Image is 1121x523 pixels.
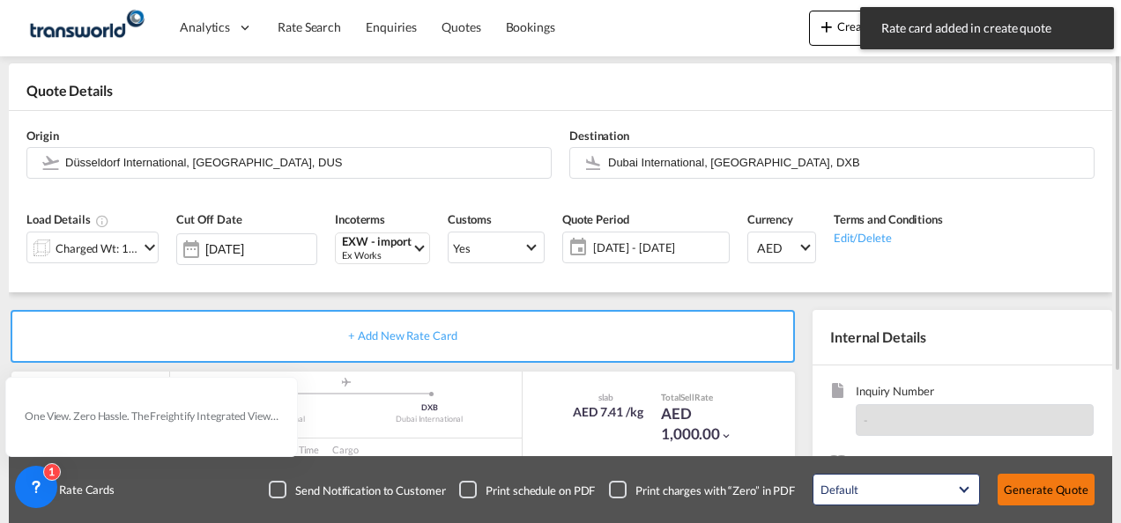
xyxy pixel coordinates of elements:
[95,214,109,228] md-icon: Chargeable Weight
[50,482,115,497] span: Rate Cards
[278,19,341,34] span: Rate Search
[573,403,643,421] div: AED 7.41 /kg
[269,481,445,498] md-checkbox: Checkbox No Ink
[348,328,457,343] span: + Add New Rate Card
[9,81,1112,109] div: Quote Details
[757,239,798,257] span: AED
[336,378,357,387] md-icon: assets/icons/custom/roll-o-plane.svg
[720,430,732,442] md-icon: icon-chevron-down
[608,147,1085,178] input: Search by Door/Airport
[295,482,445,498] div: Send Notification to Customer
[486,482,595,498] div: Print schedule on PDF
[563,237,584,258] md-icon: icon-calendar
[65,147,542,178] input: Search by Door/Airport
[342,248,412,261] div: Ex Works
[568,391,643,403] div: slab
[856,383,1094,403] span: Inquiry Number
[26,129,58,143] span: Origin
[459,481,595,498] md-checkbox: Checkbox No Ink
[998,474,1095,505] button: Generate Quote
[11,310,795,363] div: + Add New Rate Card
[180,18,230,36] span: Analytics
[448,232,545,263] md-select: Select Customs: Yes
[809,11,914,46] button: icon-plus 400-fgCreate Quote
[661,403,749,446] div: AED 1,000.00
[26,8,145,48] img: f753ae806dec11f0841701cdfdf085c0.png
[747,232,816,263] md-select: Select Currency: د.إ AEDUnited Arab Emirates Dirham
[813,310,1112,365] div: Internal Details
[176,212,242,226] span: Cut Off Date
[589,235,729,260] span: [DATE] - [DATE]
[335,232,430,264] md-select: Select Incoterms: EXW - import Ex Works
[834,228,943,246] div: Edit/Delete
[56,236,138,261] div: Charged Wt: 135.00 KG
[346,414,514,425] div: Dubai International
[453,241,471,255] div: Yes
[876,19,1098,37] span: Rate card added in create quote
[816,16,837,37] md-icon: icon-plus 400-fg
[342,235,412,248] div: EXW - import
[26,232,159,263] div: Charged Wt: 135.00 KGicon-chevron-down
[661,391,749,403] div: Total Rate
[864,413,868,427] span: -
[593,239,724,255] span: [DATE] - [DATE]
[442,19,480,34] span: Quotes
[205,242,316,256] input: Select
[26,212,109,226] span: Load Details
[26,147,552,179] md-input-container: Düsseldorf International, Düsseldorf, DUS
[366,19,417,34] span: Enquiries
[562,212,629,226] span: Quote Period
[139,237,160,258] md-icon: icon-chevron-down
[856,453,1094,474] span: Search Reference
[332,443,445,456] div: Cargo
[335,212,385,226] span: Incoterms
[448,212,492,226] span: Customs
[609,481,795,498] md-checkbox: Checkbox No Ink
[820,482,857,497] div: Default
[747,212,793,226] span: Currency
[834,212,943,226] span: Terms and Conditions
[635,482,795,498] div: Print charges with “Zero” in PDF
[506,19,555,34] span: Bookings
[569,129,629,143] span: Destination
[569,147,1095,179] md-input-container: Dubai International, Dubai, DXB
[346,402,514,414] div: DXB
[680,392,694,402] span: Sell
